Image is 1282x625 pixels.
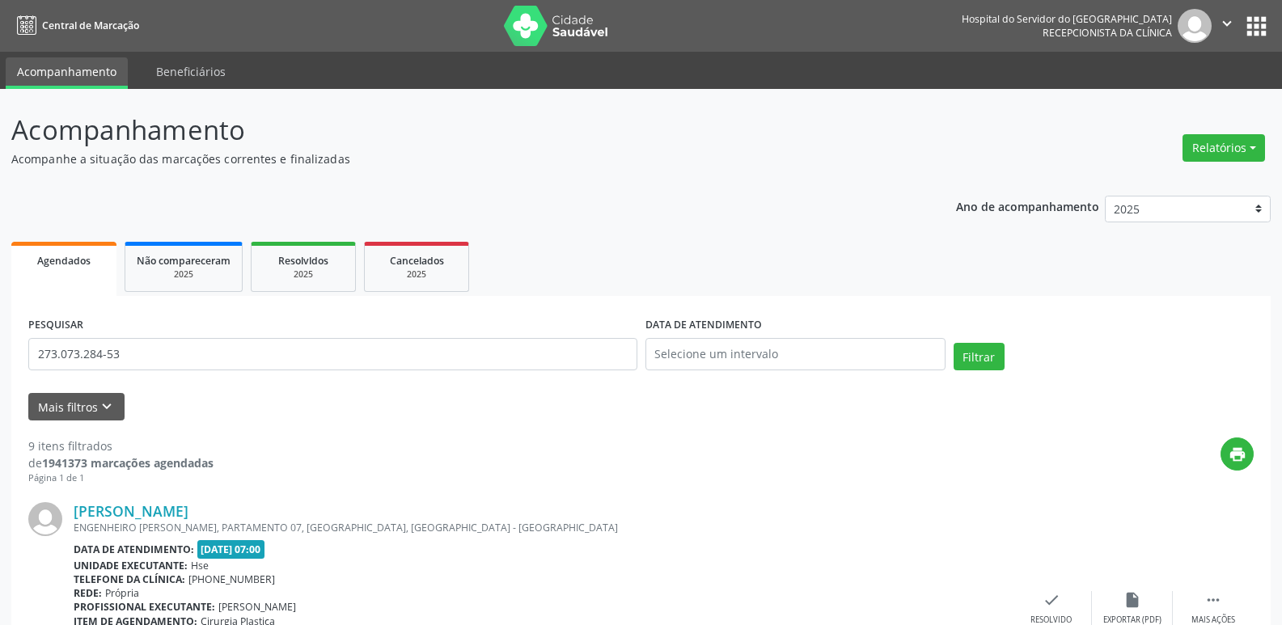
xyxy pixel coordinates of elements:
input: Selecione um intervalo [645,338,946,370]
span: Hse [191,559,209,572]
span: Central de Marcação [42,19,139,32]
span: Não compareceram [137,254,231,268]
span: Resolvidos [278,254,328,268]
div: 2025 [263,268,344,281]
p: Ano de acompanhamento [956,196,1099,216]
a: Acompanhamento [6,57,128,89]
label: PESQUISAR [28,313,83,338]
div: Página 1 de 1 [28,471,214,485]
div: 2025 [376,268,457,281]
img: img [1178,9,1212,43]
a: Central de Marcação [11,12,139,39]
span: Cancelados [390,254,444,268]
div: 9 itens filtrados [28,437,214,454]
span: [PHONE_NUMBER] [188,572,275,586]
i:  [1218,15,1236,32]
label: DATA DE ATENDIMENTO [645,313,762,338]
button: Mais filtroskeyboard_arrow_down [28,393,125,421]
button: Filtrar [954,343,1005,370]
b: Profissional executante: [74,600,215,614]
b: Telefone da clínica: [74,572,185,586]
div: Hospital do Servidor do [GEOGRAPHIC_DATA] [962,12,1172,26]
span: [PERSON_NAME] [218,600,296,614]
i:  [1204,591,1222,609]
i: insert_drive_file [1123,591,1141,609]
img: img [28,502,62,536]
button: apps [1242,12,1271,40]
div: 2025 [137,268,231,281]
b: Unidade executante: [74,559,188,572]
input: Nome, código do beneficiário ou CPF [28,338,637,370]
b: Data de atendimento: [74,543,194,556]
i: print [1229,446,1246,463]
button: Relatórios [1183,134,1265,162]
div: ENGENHEIRO [PERSON_NAME], PARTAMENTO 07, [GEOGRAPHIC_DATA], [GEOGRAPHIC_DATA] - [GEOGRAPHIC_DATA] [74,521,1011,534]
a: [PERSON_NAME] [74,502,188,520]
a: Beneficiários [145,57,237,86]
b: Rede: [74,586,102,600]
p: Acompanhamento [11,110,893,150]
button: print [1221,437,1254,471]
div: de [28,454,214,471]
span: Própria [105,586,139,600]
i: check [1043,591,1060,609]
strong: 1941373 marcações agendadas [42,455,214,471]
i: keyboard_arrow_down [98,398,116,416]
span: Recepcionista da clínica [1043,26,1172,40]
button:  [1212,9,1242,43]
p: Acompanhe a situação das marcações correntes e finalizadas [11,150,893,167]
span: [DATE] 07:00 [197,540,265,559]
span: Agendados [37,254,91,268]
